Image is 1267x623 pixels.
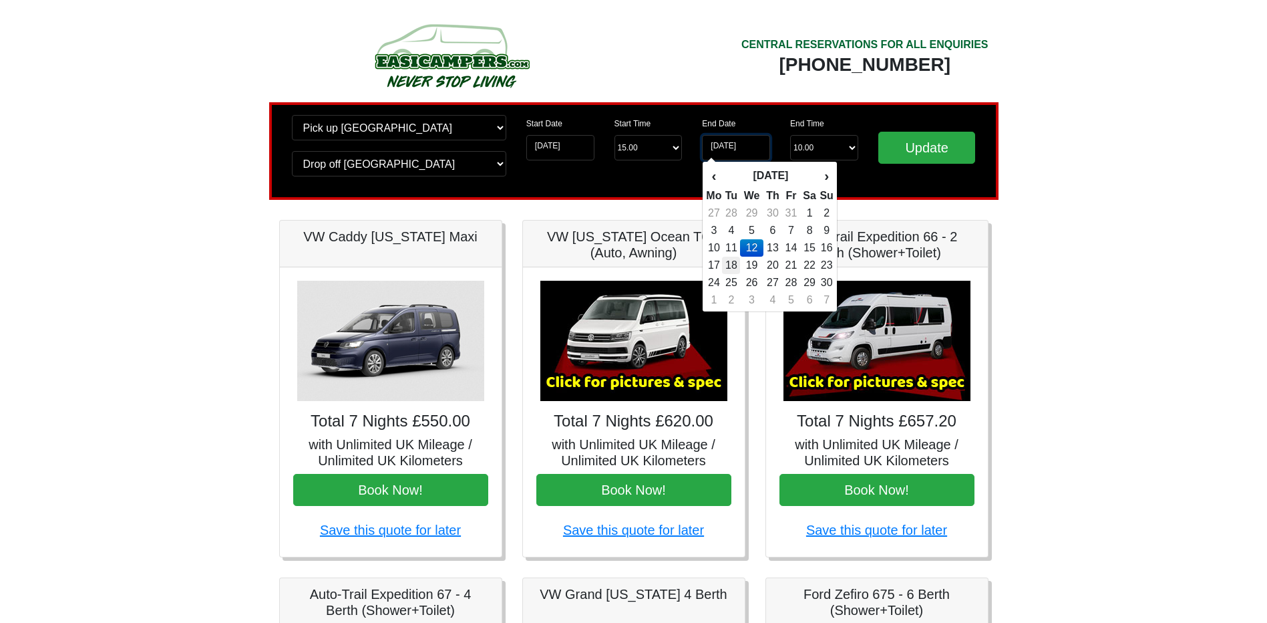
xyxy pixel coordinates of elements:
[702,135,770,160] input: Return Date
[536,586,731,602] h5: VW Grand [US_STATE] 4 Berth
[293,229,488,245] h5: VW Caddy [US_STATE] Maxi
[763,222,783,239] td: 6
[800,187,820,205] th: Sa
[702,118,735,130] label: End Date
[763,291,783,309] td: 4
[763,187,783,205] th: Th
[819,187,834,205] th: Su
[819,291,834,309] td: 7
[722,205,740,222] td: 28
[722,274,740,291] td: 25
[819,257,834,274] td: 23
[540,281,727,401] img: VW California Ocean T6.1 (Auto, Awning)
[819,164,834,187] th: ›
[779,474,974,506] button: Book Now!
[722,164,819,187] th: [DATE]
[819,274,834,291] td: 30
[878,132,976,164] input: Update
[722,257,740,274] td: 18
[741,37,988,53] div: CENTRAL RESERVATIONS FOR ALL ENQUIRIES
[536,412,731,431] h4: Total 7 Nights £620.00
[293,474,488,506] button: Book Now!
[782,222,800,239] td: 7
[536,474,731,506] button: Book Now!
[819,222,834,239] td: 9
[705,291,722,309] td: 1
[779,437,974,469] h5: with Unlimited UK Mileage / Unlimited UK Kilometers
[779,412,974,431] h4: Total 7 Nights £657.20
[782,239,800,257] td: 14
[705,187,722,205] th: Mo
[705,164,722,187] th: ‹
[779,586,974,618] h5: Ford Zefiro 675 - 6 Berth (Shower+Toilet)
[741,53,988,77] div: [PHONE_NUMBER]
[722,291,740,309] td: 2
[705,274,722,291] td: 24
[819,239,834,257] td: 16
[782,205,800,222] td: 31
[705,222,722,239] td: 3
[293,412,488,431] h4: Total 7 Nights £550.00
[740,274,763,291] td: 26
[800,205,820,222] td: 1
[293,586,488,618] h5: Auto-Trail Expedition 67 - 4 Berth (Shower+Toilet)
[800,239,820,257] td: 15
[297,281,484,401] img: VW Caddy California Maxi
[293,437,488,469] h5: with Unlimited UK Mileage / Unlimited UK Kilometers
[536,437,731,469] h5: with Unlimited UK Mileage / Unlimited UK Kilometers
[705,205,722,222] td: 27
[779,229,974,261] h5: Auto-Trail Expedition 66 - 2 Berth (Shower+Toilet)
[740,257,763,274] td: 19
[782,291,800,309] td: 5
[705,239,722,257] td: 10
[806,523,947,537] a: Save this quote for later
[320,523,461,537] a: Save this quote for later
[722,239,740,257] td: 11
[740,205,763,222] td: 29
[614,118,651,130] label: Start Time
[782,274,800,291] td: 28
[783,281,970,401] img: Auto-Trail Expedition 66 - 2 Berth (Shower+Toilet)
[790,118,824,130] label: End Time
[740,187,763,205] th: We
[782,187,800,205] th: Fr
[819,205,834,222] td: 2
[800,222,820,239] td: 8
[536,229,731,261] h5: VW [US_STATE] Ocean T6.1 (Auto, Awning)
[763,205,783,222] td: 30
[526,135,594,160] input: Start Date
[722,222,740,239] td: 4
[563,523,704,537] a: Save this quote for later
[740,239,763,257] td: 12
[800,257,820,274] td: 22
[325,19,578,92] img: campers-checkout-logo.png
[763,239,783,257] td: 13
[526,118,562,130] label: Start Date
[763,274,783,291] td: 27
[740,291,763,309] td: 3
[740,222,763,239] td: 5
[800,274,820,291] td: 29
[782,257,800,274] td: 21
[705,257,722,274] td: 17
[800,291,820,309] td: 6
[722,187,740,205] th: Tu
[763,257,783,274] td: 20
